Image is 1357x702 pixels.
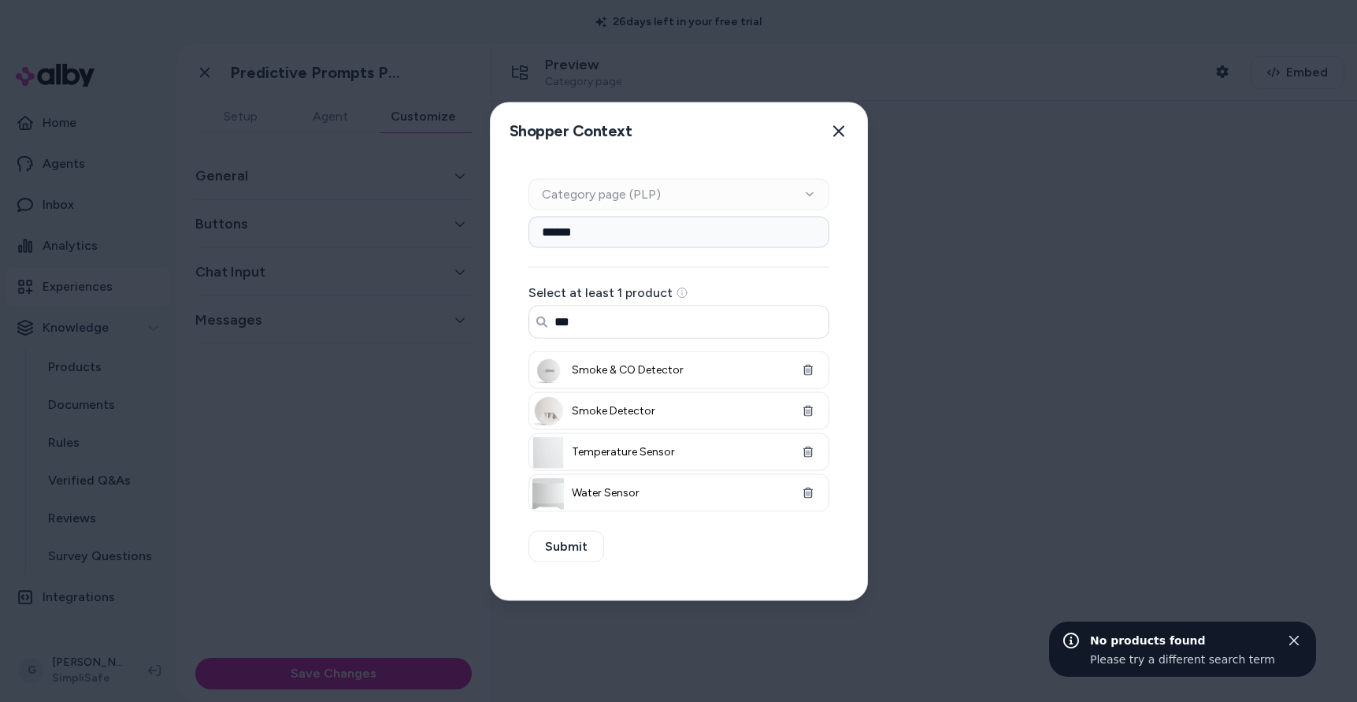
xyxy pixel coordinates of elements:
[572,485,786,500] span: Water Sensor
[532,396,564,427] img: Smoke Detector
[532,477,564,509] img: Water Sensor
[503,115,632,147] h2: Shopper Context
[532,436,564,468] img: Temperature Sensor
[572,403,786,418] span: Smoke Detector
[532,355,564,386] img: Smoke & CO Detector
[528,530,604,562] button: Submit
[528,286,673,299] label: Select at least 1 product
[572,362,786,377] span: Smoke & CO Detector
[572,444,786,459] span: Temperature Sensor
